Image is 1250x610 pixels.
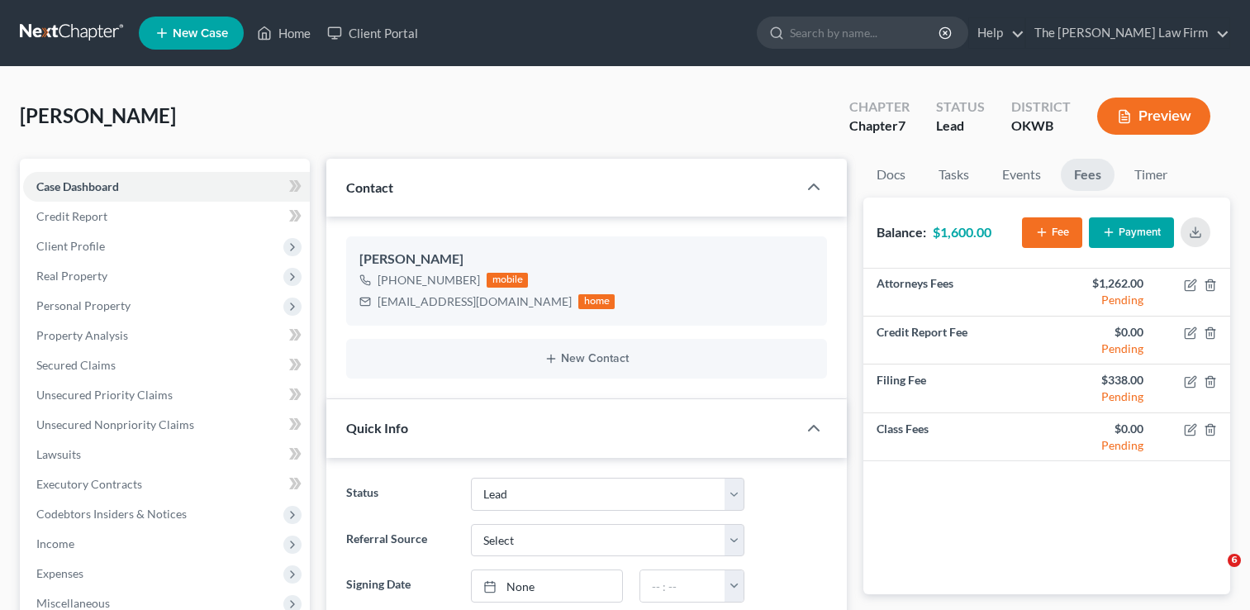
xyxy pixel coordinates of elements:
[338,478,462,511] label: Status
[36,596,110,610] span: Miscellaneous
[36,507,187,521] span: Codebtors Insiders & Notices
[36,209,107,223] span: Credit Report
[863,317,1047,365] td: Credit Report Fee
[1060,388,1143,405] div: Pending
[1060,372,1143,388] div: $338.00
[359,250,814,269] div: [PERSON_NAME]
[933,224,991,240] strong: $1,600.00
[36,298,131,312] span: Personal Property
[23,410,310,440] a: Unsecured Nonpriority Claims
[36,239,105,253] span: Client Profile
[863,412,1047,460] td: Class Fees
[849,117,910,136] div: Chapter
[20,103,176,127] span: [PERSON_NAME]
[23,172,310,202] a: Case Dashboard
[1121,159,1181,191] a: Timer
[487,273,528,288] div: mobile
[338,524,462,557] label: Referral Source
[1026,18,1229,48] a: The [PERSON_NAME] Law Firm
[36,269,107,283] span: Real Property
[36,477,142,491] span: Executory Contracts
[346,420,408,436] span: Quick Info
[989,159,1054,191] a: Events
[36,179,119,193] span: Case Dashboard
[1011,98,1071,117] div: District
[36,328,128,342] span: Property Analysis
[863,269,1047,317] td: Attorneys Fees
[36,388,173,402] span: Unsecured Priority Claims
[1060,437,1143,454] div: Pending
[378,272,480,288] div: [PHONE_NUMBER]
[1060,341,1143,357] div: Pending
[23,321,310,350] a: Property Analysis
[1060,275,1143,292] div: $1,262.00
[36,447,81,461] span: Lawsuits
[319,18,426,48] a: Client Portal
[925,159,982,191] a: Tasks
[849,98,910,117] div: Chapter
[36,566,83,580] span: Expenses
[1194,554,1233,593] iframe: Intercom live chat
[863,159,919,191] a: Docs
[863,365,1047,412] td: Filing Fee
[359,352,814,365] button: New Contact
[1089,217,1174,248] button: Payment
[1060,292,1143,308] div: Pending
[23,350,310,380] a: Secured Claims
[1060,324,1143,341] div: $0.00
[36,536,74,550] span: Income
[1061,159,1115,191] a: Fees
[249,18,319,48] a: Home
[578,294,615,309] div: home
[23,469,310,499] a: Executory Contracts
[1011,117,1071,136] div: OKWB
[969,18,1024,48] a: Help
[23,380,310,410] a: Unsecured Priority Claims
[36,417,194,431] span: Unsecured Nonpriority Claims
[346,179,393,195] span: Contact
[378,293,572,310] div: [EMAIL_ADDRESS][DOMAIN_NAME]
[1097,98,1210,135] button: Preview
[790,17,941,48] input: Search by name...
[1228,554,1241,567] span: 6
[936,117,985,136] div: Lead
[877,224,926,240] strong: Balance:
[936,98,985,117] div: Status
[898,117,905,133] span: 7
[23,202,310,231] a: Credit Report
[1060,421,1143,437] div: $0.00
[640,570,725,602] input: -- : --
[472,570,623,602] a: None
[338,569,462,603] label: Signing Date
[1022,217,1082,248] button: Fee
[23,440,310,469] a: Lawsuits
[36,358,116,372] span: Secured Claims
[173,27,228,40] span: New Case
